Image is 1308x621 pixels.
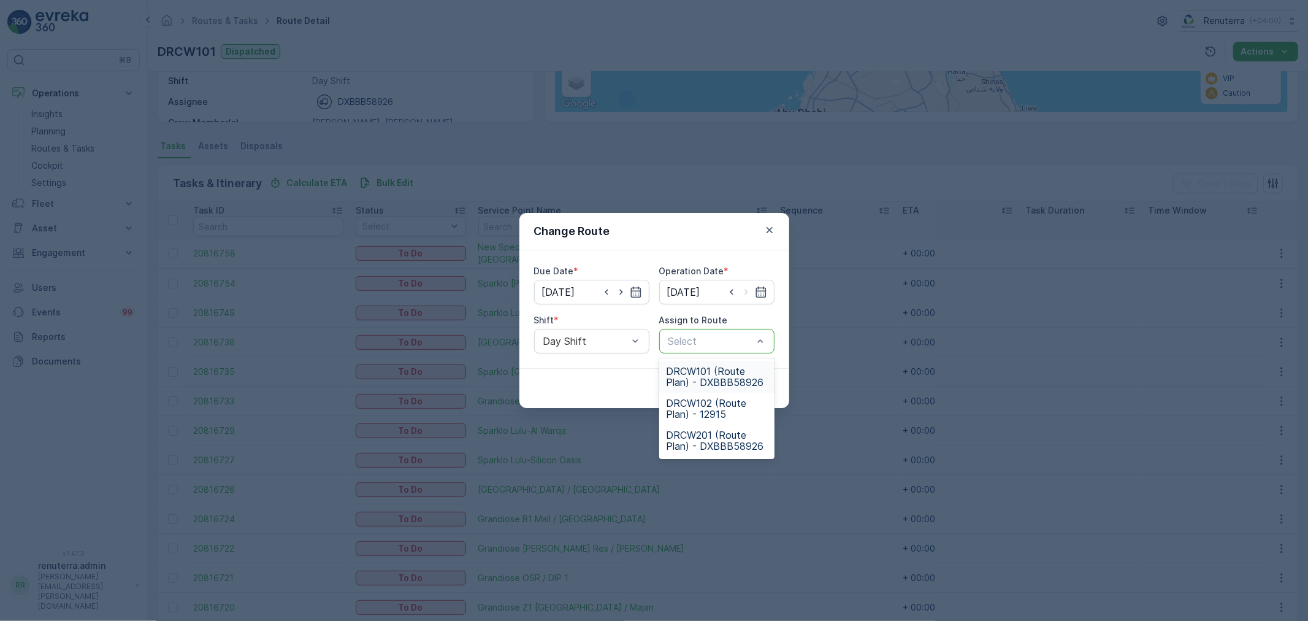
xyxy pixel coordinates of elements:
[659,280,774,304] input: dd/mm/yyyy
[659,266,724,276] label: Operation Date
[667,398,767,420] span: DRCW102 (Route Plan) - 12915
[534,315,554,325] label: Shift
[667,430,767,452] span: DRCW201 (Route Plan) - DXBBB58926
[534,223,610,240] p: Change Route
[668,334,753,349] p: Select
[534,266,574,276] label: Due Date
[667,366,767,388] span: DRCW101 (Route Plan) - DXBBB58926
[534,280,649,304] input: dd/mm/yyyy
[659,315,728,325] label: Assign to Route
